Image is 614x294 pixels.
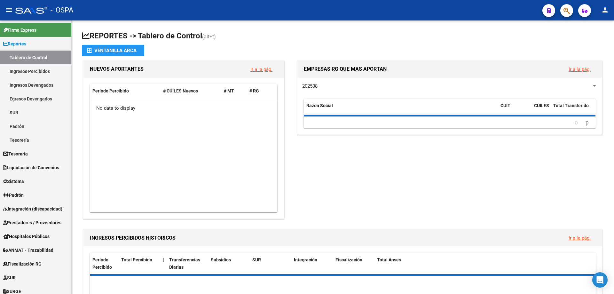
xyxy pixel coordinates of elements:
[534,103,549,108] span: CUILES
[160,253,167,274] datatable-header-cell: |
[208,253,250,274] datatable-header-cell: Subsidios
[374,253,591,274] datatable-header-cell: Total Anses
[3,178,24,185] span: Sistema
[245,63,278,75] button: Ir a la pág.
[569,67,591,72] a: Ir a la pág.
[304,66,387,72] span: EMPRESAS RG QUE MAS APORTAN
[592,272,608,288] div: Open Intercom Messenger
[563,232,596,244] button: Ir a la pág.
[87,45,139,56] div: Ventanilla ARCA
[163,257,164,262] span: |
[3,27,36,34] span: Firma Express
[92,88,129,93] span: Período Percibido
[250,67,272,72] a: Ir a la pág.
[302,83,318,89] span: 202508
[221,84,247,98] datatable-header-cell: # MT
[169,257,200,270] span: Transferencias Diarias
[247,84,272,98] datatable-header-cell: # RG
[333,253,374,274] datatable-header-cell: Fiscalización
[51,3,73,17] span: - OSPA
[119,253,160,274] datatable-header-cell: Total Percibido
[3,233,50,240] span: Hospitales Públicos
[90,66,144,72] span: NUEVOS APORTANTES
[3,164,59,171] span: Liquidación de Convenios
[3,192,24,199] span: Padrón
[335,257,362,262] span: Fiscalización
[306,103,333,108] span: Razón Social
[161,84,222,98] datatable-header-cell: # CUILES Nuevos
[572,119,581,126] a: go to previous page
[252,257,261,262] span: SUR
[3,247,53,254] span: ANMAT - Trazabilidad
[3,260,42,267] span: Fiscalización RG
[90,84,161,98] datatable-header-cell: Período Percibido
[304,99,498,120] datatable-header-cell: Razón Social
[167,253,208,274] datatable-header-cell: Transferencias Diarias
[121,257,152,262] span: Total Percibido
[3,219,61,226] span: Prestadores / Proveedores
[249,88,259,93] span: # RG
[377,257,401,262] span: Total Anses
[551,99,595,120] datatable-header-cell: Total Transferido
[563,63,596,75] button: Ir a la pág.
[601,6,609,14] mat-icon: person
[90,253,119,274] datatable-header-cell: Período Percibido
[90,100,277,116] div: No data to display
[202,34,216,40] span: (alt+t)
[291,253,333,274] datatable-header-cell: Integración
[3,40,26,47] span: Reportes
[569,235,591,241] a: Ir a la pág.
[294,257,317,262] span: Integración
[250,253,291,274] datatable-header-cell: SUR
[92,257,112,270] span: Período Percibido
[82,45,144,56] button: Ventanilla ARCA
[90,235,176,241] span: INGRESOS PERCIBIDOS HISTORICOS
[3,274,16,281] span: SUR
[224,88,234,93] span: # MT
[583,119,592,126] a: go to next page
[500,103,510,108] span: CUIT
[3,205,62,212] span: Integración (discapacidad)
[553,103,589,108] span: Total Transferido
[498,99,531,120] datatable-header-cell: CUIT
[3,150,28,157] span: Tesorería
[211,257,231,262] span: Subsidios
[82,31,604,42] h1: REPORTES -> Tablero de Control
[5,6,13,14] mat-icon: menu
[163,88,198,93] span: # CUILES Nuevos
[531,99,551,120] datatable-header-cell: CUILES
